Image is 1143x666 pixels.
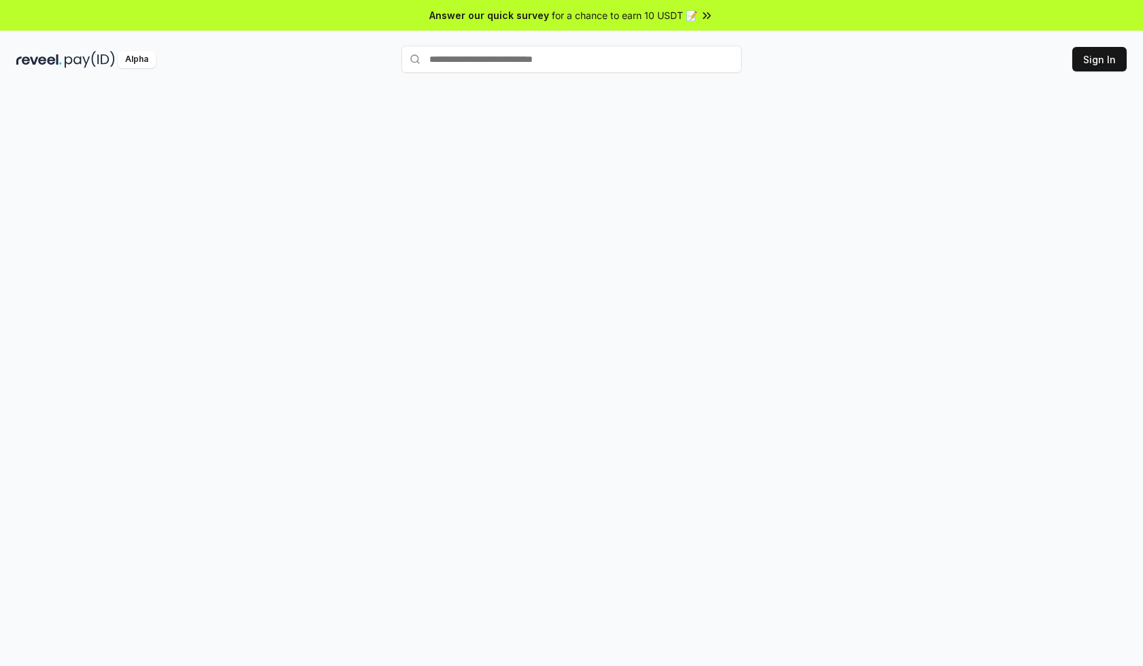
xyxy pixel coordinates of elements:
[118,51,156,68] div: Alpha
[65,51,115,68] img: pay_id
[429,8,549,22] span: Answer our quick survey
[552,8,697,22] span: for a chance to earn 10 USDT 📝
[1072,47,1127,71] button: Sign In
[16,51,62,68] img: reveel_dark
